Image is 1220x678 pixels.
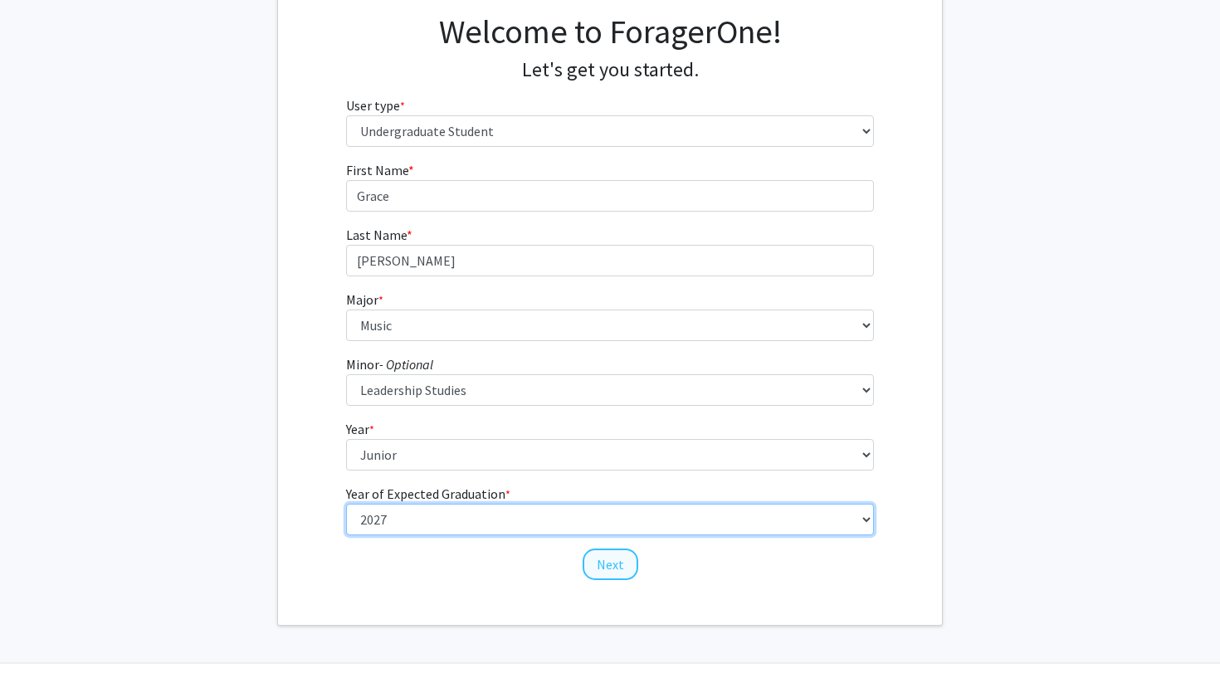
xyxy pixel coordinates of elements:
[346,12,875,51] h1: Welcome to ForagerOne!
[346,484,510,504] label: Year of Expected Graduation
[346,162,408,178] span: First Name
[346,419,374,439] label: Year
[346,227,407,243] span: Last Name
[583,549,638,580] button: Next
[12,603,71,666] iframe: Chat
[346,290,383,310] label: Major
[379,356,433,373] i: - Optional
[346,58,875,82] h4: Let's get you started.
[346,354,433,374] label: Minor
[346,95,405,115] label: User type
